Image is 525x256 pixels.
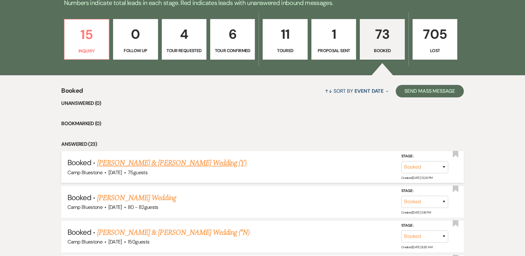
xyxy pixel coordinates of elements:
span: Created: [DATE] 3:19 PM [401,210,431,214]
a: 73Booked [360,19,404,60]
span: [DATE] [108,204,122,210]
p: 705 [417,24,453,45]
a: 705Lost [413,19,457,60]
li: Answered (23) [61,140,464,148]
span: Camp Bluestone [67,169,102,176]
span: Booked [67,227,91,237]
a: 1Proposal Sent [311,19,356,60]
button: Sort By Event Date [322,83,391,99]
a: 11Toured [263,19,307,60]
p: Inquiry [68,47,105,54]
a: 15Inquiry [64,19,109,60]
span: 75 guests [128,169,147,176]
li: Unanswered (0) [61,99,464,107]
p: 6 [214,24,251,45]
label: Stage: [401,188,448,194]
p: Proposal Sent [315,47,352,54]
a: 0Follow Up [113,19,158,60]
p: Lost [417,47,453,54]
p: 1 [315,24,352,45]
span: Event Date [354,88,384,94]
p: Booked [364,47,400,54]
span: Camp Bluestone [67,204,102,210]
label: Stage: [401,153,448,160]
span: Camp Bluestone [67,239,102,245]
li: Bookmarked (0) [61,120,464,128]
a: [PERSON_NAME] & [PERSON_NAME] Wedding (Y) [97,157,247,169]
p: 15 [68,24,105,45]
a: 6Tour Confirmed [210,19,255,60]
a: [PERSON_NAME] Wedding [97,192,176,204]
span: ↑↓ [325,88,332,94]
label: Stage: [401,222,448,229]
p: 4 [166,24,202,45]
p: Tour Confirmed [214,47,251,54]
span: [DATE] [108,169,122,176]
p: 0 [117,24,154,45]
span: Created: [DATE] 8:30 AM [401,245,432,249]
p: Toured [267,47,303,54]
span: [DATE] [108,239,122,245]
span: Booked [61,86,83,99]
a: 4Tour Requested [162,19,206,60]
span: 80 - 82 guests [128,204,158,210]
p: 73 [364,24,400,45]
p: 11 [267,24,303,45]
span: 150 guests [128,239,149,245]
p: Follow Up [117,47,154,54]
span: Booked [67,193,91,202]
a: [PERSON_NAME] & [PERSON_NAME] Wedding (*N) [97,227,250,238]
button: Send Mass Message [396,85,464,97]
span: Booked [67,158,91,167]
span: Created: [DATE] 12:28 PM [401,175,432,180]
p: Tour Requested [166,47,202,54]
